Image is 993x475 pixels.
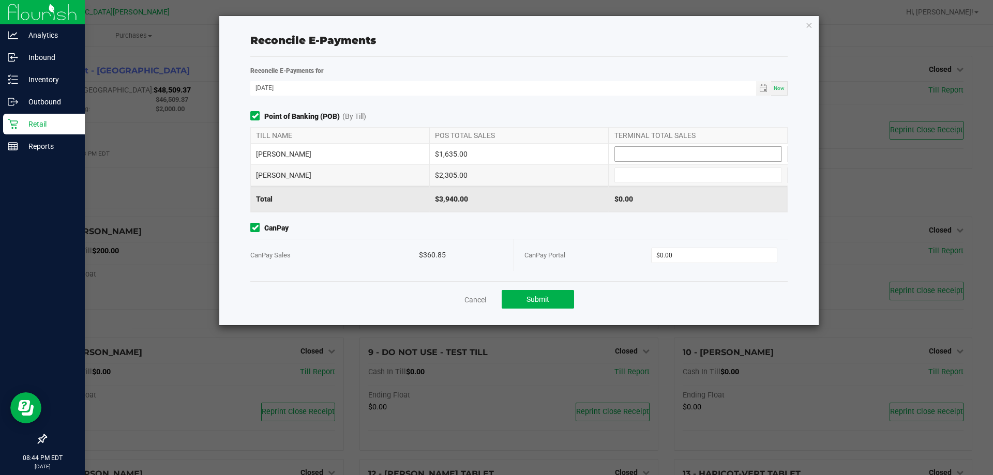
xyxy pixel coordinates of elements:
[8,30,18,40] inline-svg: Analytics
[526,295,549,303] span: Submit
[609,128,788,143] div: TERMINAL TOTAL SALES
[8,52,18,63] inline-svg: Inbound
[524,251,565,259] span: CanPay Portal
[18,73,80,86] p: Inventory
[18,96,80,108] p: Outbound
[609,186,788,212] div: $0.00
[250,81,756,94] input: Date
[250,67,324,74] strong: Reconcile E-Payments for
[429,144,608,164] div: $1,635.00
[18,140,80,152] p: Reports
[10,392,41,423] iframe: Resource center
[429,128,608,143] div: POS TOTAL SALES
[250,128,429,143] div: TILL NAME
[774,85,785,91] span: Now
[250,251,291,259] span: CanPay Sales
[419,239,503,271] div: $360.85
[756,81,771,96] span: Toggle calendar
[429,165,608,186] div: $2,305.00
[429,186,608,212] div: $3,940.00
[8,141,18,151] inline-svg: Reports
[264,223,289,234] strong: CanPay
[502,290,574,309] button: Submit
[250,223,264,234] form-toggle: Include in reconciliation
[5,453,80,463] p: 08:44 PM EDT
[342,111,366,122] span: (By Till)
[18,29,80,41] p: Analytics
[18,118,80,130] p: Retail
[8,74,18,85] inline-svg: Inventory
[250,33,788,48] div: Reconcile E-Payments
[250,165,429,186] div: [PERSON_NAME]
[250,111,264,122] form-toggle: Include in reconciliation
[8,119,18,129] inline-svg: Retail
[264,111,340,122] strong: Point of Banking (POB)
[250,186,429,212] div: Total
[8,97,18,107] inline-svg: Outbound
[18,51,80,64] p: Inbound
[250,144,429,164] div: [PERSON_NAME]
[464,295,486,305] a: Cancel
[5,463,80,470] p: [DATE]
